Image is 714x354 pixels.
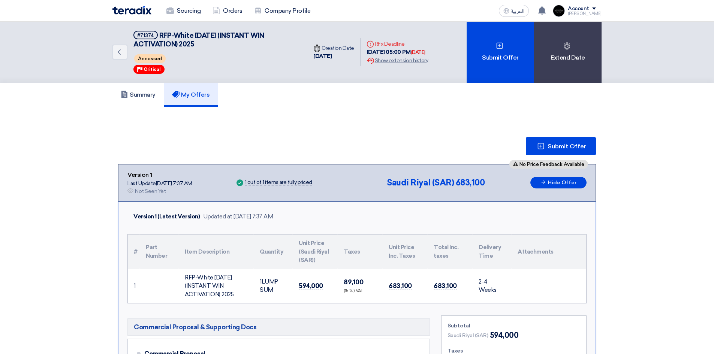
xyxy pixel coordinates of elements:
[499,5,529,17] button: العربية
[389,282,412,290] span: 683,100
[127,179,192,187] div: Last Update [DATE] 7:37 AM
[313,52,354,61] div: [DATE]
[260,278,262,285] span: 1
[128,269,140,303] td: 1
[526,137,596,155] button: Submit Offer
[568,12,602,16] div: [PERSON_NAME]
[133,31,264,48] span: RFP-White [DATE] (INSTANT WIN ACTIVATION) 2025
[121,91,156,99] h5: Summary
[338,235,383,269] th: Taxes
[299,282,323,290] span: 594,000
[448,332,488,339] span: Saudi Riyal (SAR)
[387,178,454,188] span: Saudi Riyal (SAR)
[411,49,425,56] div: [DATE]
[473,269,512,303] td: 2-4 Weeks
[344,278,363,286] span: 89,100
[313,44,354,52] div: Creation Date
[133,212,200,221] div: Version 1 (Latest Version)
[473,235,512,269] th: Delivery Time
[553,5,565,17] img: insignia_1757820430915.jpeg
[367,57,428,64] div: Show extension history
[245,180,312,186] div: 1 out of 1 items are fully priced
[548,143,586,149] span: Submit Offer
[164,83,218,107] a: My Offers
[254,269,293,303] td: LUMP SUM
[127,170,192,179] div: Version 1
[144,67,161,72] span: Critical
[383,235,428,269] th: Unit Price Inc. Taxes
[448,322,580,330] div: Subtotal
[203,212,273,221] div: Updated at [DATE] 7:37 AM
[112,83,164,107] a: Summary
[367,40,428,48] div: RFx Deadline
[254,235,293,269] th: Quantity
[160,3,207,19] a: Sourcing
[140,235,179,269] th: Part Number
[133,31,298,49] h5: RFP-White Friday (INSTANT WIN ACTIVATION) 2025
[185,273,248,299] div: RFP-White [DATE] (INSTANT WIN ACTIVATION) 2025
[207,3,248,19] a: Orders
[134,54,166,63] span: Accessed
[467,22,534,83] div: Submit Offer
[511,9,524,14] span: العربية
[367,48,428,57] div: [DATE] 05:00 PM
[456,178,485,188] span: 683,100
[568,6,589,12] div: Account
[248,3,316,19] a: Company Profile
[428,235,473,269] th: Total Inc. taxes
[344,288,377,294] div: (15 %) VAT
[135,187,166,195] div: Not Seen Yet
[172,91,210,99] h5: My Offers
[434,282,457,290] span: 683,100
[112,6,151,15] img: Teradix logo
[534,22,602,83] div: Extend Date
[490,330,519,341] span: 594,000
[137,33,154,38] div: #71374
[530,177,587,188] button: Hide Offer
[179,235,254,269] th: Item Description
[293,235,338,269] th: Unit Price (Saudi Riyal (SAR))
[519,162,584,167] span: No Price Feedback Available
[512,235,586,269] th: Attachments
[134,323,256,332] span: Commercial Proposal & Supporting Docs
[128,235,140,269] th: #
